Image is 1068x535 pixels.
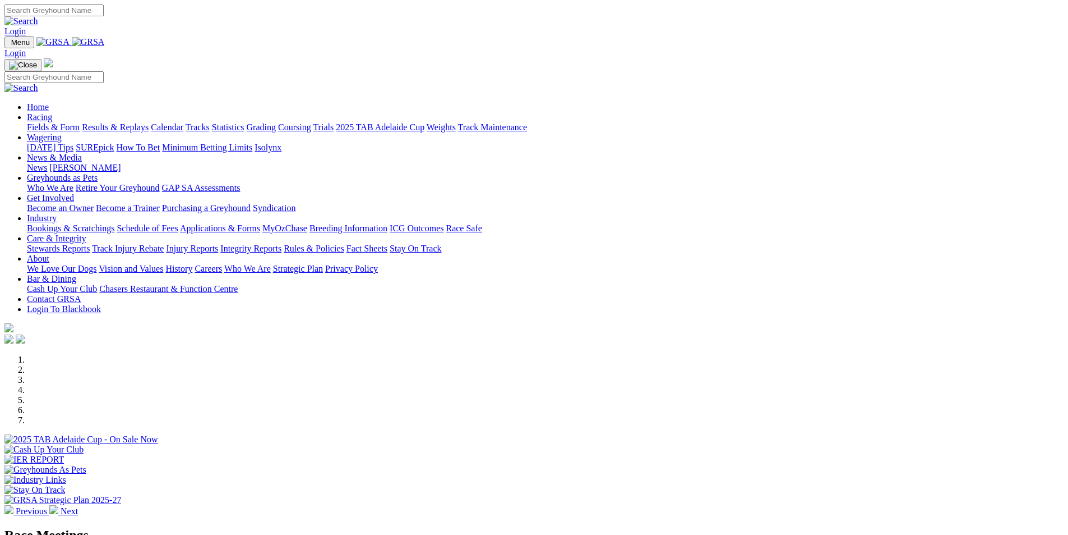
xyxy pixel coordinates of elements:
[262,223,307,233] a: MyOzChase
[27,213,57,223] a: Industry
[27,143,1064,153] div: Wagering
[4,323,13,332] img: logo-grsa-white.png
[151,122,183,132] a: Calendar
[27,264,96,273] a: We Love Our Dogs
[390,223,443,233] a: ICG Outcomes
[4,485,65,495] img: Stay On Track
[76,143,114,152] a: SUREpick
[76,183,160,193] a: Retire Your Greyhound
[16,335,25,344] img: twitter.svg
[27,284,97,294] a: Cash Up Your Club
[117,223,178,233] a: Schedule of Fees
[27,143,73,152] a: [DATE] Tips
[4,495,121,505] img: GRSA Strategic Plan 2025-27
[27,244,90,253] a: Stewards Reports
[186,122,210,132] a: Tracks
[27,173,98,182] a: Greyhounds as Pets
[253,203,295,213] a: Syndication
[99,284,238,294] a: Chasers Restaurant & Function Centre
[278,122,311,132] a: Coursing
[27,223,114,233] a: Bookings & Scratchings
[27,122,80,132] a: Fields & Form
[195,264,222,273] a: Careers
[27,132,62,142] a: Wagering
[27,102,49,112] a: Home
[4,59,41,71] button: Toggle navigation
[27,183,73,193] a: Who We Are
[27,234,86,243] a: Care & Integrity
[27,223,1064,234] div: Industry
[4,506,49,516] a: Previous
[4,505,13,514] img: chevron-left-pager-white.svg
[162,203,251,213] a: Purchasing a Greyhound
[27,244,1064,254] div: Care & Integrity
[162,183,241,193] a: GAP SA Assessments
[44,58,53,67] img: logo-grsa-white.png
[166,244,218,253] a: Injury Reports
[212,122,244,132] a: Statistics
[4,71,104,83] input: Search
[284,244,344,253] a: Rules & Policies
[96,203,160,213] a: Become a Trainer
[11,38,30,47] span: Menu
[27,153,82,162] a: News & Media
[4,4,104,16] input: Search
[247,122,276,132] a: Grading
[16,506,47,516] span: Previous
[220,244,281,253] a: Integrity Reports
[27,264,1064,274] div: About
[27,203,1064,213] div: Get Involved
[61,506,78,516] span: Next
[4,435,158,445] img: 2025 TAB Adelaide Cup - On Sale Now
[446,223,482,233] a: Race Safe
[82,122,149,132] a: Results & Replays
[9,61,37,70] img: Close
[4,475,66,485] img: Industry Links
[4,83,38,93] img: Search
[4,335,13,344] img: facebook.svg
[4,26,26,36] a: Login
[27,203,94,213] a: Become an Owner
[92,244,164,253] a: Track Injury Rebate
[117,143,160,152] a: How To Bet
[4,465,86,475] img: Greyhounds As Pets
[313,122,334,132] a: Trials
[427,122,456,132] a: Weights
[4,16,38,26] img: Search
[180,223,260,233] a: Applications & Forms
[27,163,47,172] a: News
[346,244,387,253] a: Fact Sheets
[27,163,1064,173] div: News & Media
[4,48,26,58] a: Login
[49,506,78,516] a: Next
[27,122,1064,132] div: Racing
[325,264,378,273] a: Privacy Policy
[309,223,387,233] a: Breeding Information
[49,163,121,172] a: [PERSON_NAME]
[27,274,76,283] a: Bar & Dining
[390,244,441,253] a: Stay On Track
[49,505,58,514] img: chevron-right-pager-white.svg
[99,264,163,273] a: Vision and Values
[27,304,101,314] a: Login To Blackbook
[336,122,424,132] a: 2025 TAB Adelaide Cup
[27,112,52,122] a: Racing
[27,183,1064,193] div: Greyhounds as Pets
[4,36,34,48] button: Toggle navigation
[27,284,1064,294] div: Bar & Dining
[458,122,527,132] a: Track Maintenance
[72,37,105,47] img: GRSA
[165,264,192,273] a: History
[27,254,49,263] a: About
[224,264,271,273] a: Who We Are
[162,143,252,152] a: Minimum Betting Limits
[255,143,281,152] a: Isolynx
[27,193,74,203] a: Get Involved
[273,264,323,273] a: Strategic Plan
[4,445,84,455] img: Cash Up Your Club
[36,37,70,47] img: GRSA
[4,455,64,465] img: IER REPORT
[27,294,81,304] a: Contact GRSA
